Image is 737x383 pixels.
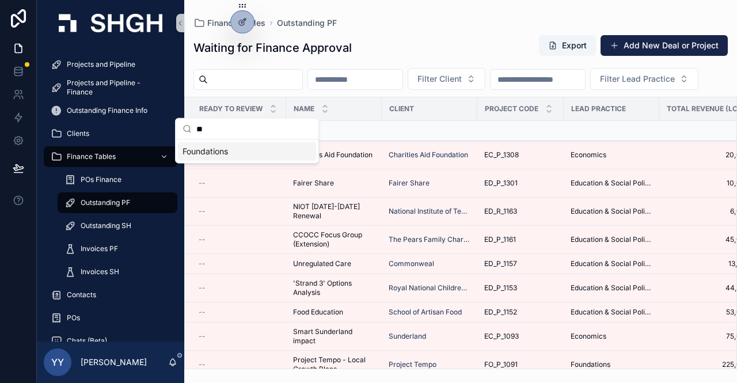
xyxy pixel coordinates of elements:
span: Invoices SH [81,267,119,276]
a: School of Artisan Food [389,308,462,317]
a: Smart Sunderland impact [293,327,375,346]
a: 'Strand 3' Options Analysis [293,279,375,297]
span: -- [199,308,206,317]
a: -- [199,308,279,317]
span: EC_P_1308 [484,150,519,160]
a: Sunderland [389,332,426,341]
p: [PERSON_NAME] [81,357,147,368]
a: POs Finance [58,169,177,190]
a: School of Artisan Food [389,308,470,317]
span: Filter Client [417,73,462,85]
a: Finance Tables [44,146,177,167]
a: ED_P_1153 [484,283,557,293]
span: Invoices PF [81,244,118,253]
span: Charities Aid Foundation [293,150,373,160]
a: Unregulated Care [293,259,375,268]
a: Education & Social Policy [571,259,652,268]
img: App logo [59,14,162,32]
span: NIOT [DATE]-[DATE] Renewal [293,202,375,221]
span: ED_P_1152 [484,308,517,317]
a: Project Tempo [389,360,470,369]
span: ED_R_1163 [484,207,517,216]
span: POs Finance [81,175,121,184]
a: -- [199,207,279,216]
a: Education & Social Policy [571,179,652,188]
a: Economics [571,150,652,160]
span: Outstanding Finance Info [67,106,147,115]
span: Clients [67,129,89,138]
a: Finance Tables [193,17,265,29]
a: Clients [44,123,177,144]
span: Education & Social Policy [571,283,652,293]
span: Economics [571,332,606,341]
span: Chats (Beta) [67,336,107,346]
a: -- [199,179,279,188]
a: Commonweal [389,259,434,268]
span: Project Code [485,104,538,113]
span: Filter Lead Practice [600,73,675,85]
span: Foundations [183,146,228,157]
a: Fairer Share [389,179,470,188]
a: Chats (Beta) [44,331,177,351]
span: Economics [571,150,606,160]
span: Lead Practice [571,104,626,113]
span: -- [199,259,206,268]
span: -- [199,332,206,341]
span: Outstanding PF [81,198,130,207]
a: Contacts [44,285,177,305]
a: The Pears Family Charitable Foundation [389,235,470,244]
a: -- [199,235,279,244]
a: Food Education [293,308,375,317]
div: scrollable content [37,46,184,342]
a: Fairer Share [389,179,430,188]
span: Foundations [571,360,610,369]
a: EC_P_1308 [484,150,557,160]
a: Charities Aid Foundation [389,150,468,160]
a: Commonweal [389,259,470,268]
a: National Institute of Teaching (NIOT) [389,207,470,216]
a: ED_P_1301 [484,179,557,188]
a: -- [199,283,279,293]
span: Outstanding PF [277,17,337,29]
div: Suggestions [176,140,318,163]
span: FO_P_1091 [484,360,518,369]
a: ED_R_1163 [484,207,557,216]
a: Economics [571,332,652,341]
a: Project Tempo - Local Growth Plans [293,355,375,374]
a: Education & Social Policy [571,235,652,244]
a: ED_P_1161 [484,235,557,244]
a: -- [199,360,279,369]
a: FO_P_1091 [484,360,557,369]
button: Select Button [590,68,698,90]
span: Food Education [293,308,343,317]
span: Projects and Pipeline - Finance [67,78,166,97]
a: Royal National Children's Springboard Foundation [389,283,470,293]
a: Outstanding SH [58,215,177,236]
a: Projects and Pipeline [44,54,177,75]
span: ED_P_1157 [484,259,517,268]
span: -- [199,207,206,216]
span: POs [67,313,80,323]
a: CCOCC Focus Group (Extension) [293,230,375,249]
a: Charities Aid Foundation [293,150,375,160]
a: -- [199,259,279,268]
a: Outstanding Finance Info [44,100,177,121]
span: ED_P_1301 [484,179,518,188]
span: Ready to Review [199,104,263,113]
a: ED_P_1157 [484,259,557,268]
a: POs [44,308,177,328]
span: Education & Social Policy [571,207,652,216]
a: Outstanding PF [58,192,177,213]
a: Charities Aid Foundation [389,150,470,160]
span: Outstanding SH [81,221,131,230]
